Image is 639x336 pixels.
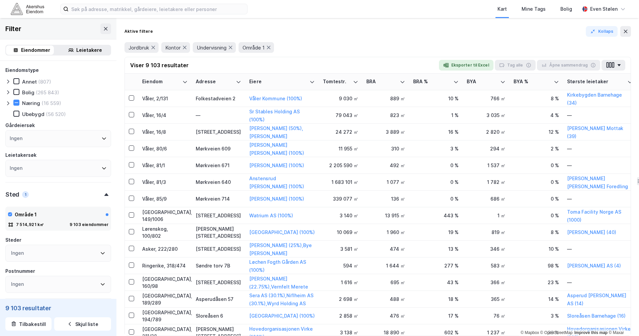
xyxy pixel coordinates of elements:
a: Improve this map [574,330,608,335]
div: Våler, 16/8 [142,128,188,135]
div: BYA % [514,79,551,85]
div: 16 % [413,128,459,135]
div: 79 043 ㎡ [323,112,358,119]
div: Postnummer [5,267,35,275]
div: 9 103 eiendommer [70,222,108,227]
div: 1 683 101 ㎡ [323,179,358,186]
a: OpenStreetMap [540,330,573,335]
div: Viser 9 103 resultater [130,61,189,69]
div: 23 % [514,279,559,286]
div: 14 % [514,296,559,303]
div: Lørenskog, 100/802 [142,225,188,239]
div: 1 616 ㎡ [323,279,358,286]
div: 2 205 590 ㎡ [323,162,358,169]
div: (807) [38,79,51,85]
div: 277 % [413,262,459,269]
button: Tilbakestill [5,317,52,331]
div: 766 ㎡ [467,95,506,102]
div: Sloreåsen 6 [196,312,241,319]
div: 366 ㎡ [467,279,506,286]
div: Våler, 85/9 [142,195,188,202]
div: 8 % [514,95,559,102]
div: BRA % [413,79,451,85]
div: BYA [467,79,497,85]
div: Ringerike, 318/474 [142,262,188,269]
div: 13 % [413,245,459,252]
div: 1 077 ㎡ [366,179,405,186]
div: Søndre torv 7B [196,262,241,269]
div: Gårdeiersøk [5,121,35,129]
div: 1 [22,191,29,198]
span: Kontor [165,44,181,51]
div: 8 % [514,229,559,236]
div: 98 % [514,262,559,269]
div: 0 % [413,162,459,169]
div: 823 ㎡ [366,112,405,119]
span: Jordbruk [128,44,149,51]
div: 594 ㎡ [323,262,358,269]
div: Aktive filtere [124,29,153,34]
div: Våler, 16/4 [142,112,188,119]
button: Skjul liste [54,317,111,331]
div: Ingen [11,280,24,288]
img: akershus-eiendom-logo.9091f326c980b4bce74ccdd9f866810c.svg [11,3,44,15]
button: Eksporter til Excel [439,60,493,71]
div: (16 559) [41,100,61,106]
div: Våler, 2/131 [142,95,188,102]
div: 11 955 ㎡ [323,145,358,152]
div: 583 ㎡ [467,262,506,269]
div: 602 % [413,329,459,336]
div: 3 581 ㎡ [323,245,358,252]
div: Leietakersøk [5,151,36,159]
div: Eiendomstype [5,66,39,74]
div: Våler, 81/1 [142,162,188,169]
div: 3 138 ㎡ [323,329,358,336]
div: Asperudåsen 57 [196,296,241,303]
div: 365 ㎡ [467,296,506,303]
div: Sted [5,191,19,199]
div: Kart [497,5,507,13]
div: 488 ㎡ [366,296,405,303]
div: — [567,195,633,202]
div: 346 ㎡ [467,245,506,252]
div: 686 ㎡ [467,195,506,202]
div: 1 782 ㎡ [467,179,506,186]
div: 3 889 ㎡ [366,128,405,135]
div: [GEOGRAPHIC_DATA], 149/1006 [142,209,188,223]
div: 39 % [514,329,559,336]
div: 0 % [413,179,459,186]
div: Leietakere [76,46,102,54]
div: Område 1 [15,211,37,219]
div: Ingen [10,134,22,142]
div: 819 ㎡ [467,229,506,236]
div: Våler, 80/6 [142,145,188,152]
div: 7 514,921 k㎡ [16,222,44,227]
div: [STREET_ADDRESS] [196,212,241,219]
div: 12 % [514,128,559,135]
div: 2 698 ㎡ [323,296,358,303]
div: Eiendommer [21,46,50,54]
div: (265 843) [36,89,59,96]
span: Undervisning [197,44,226,51]
div: 0 % [514,179,559,186]
div: [GEOGRAPHIC_DATA], 189/289 [142,292,188,306]
div: Annet [22,79,37,85]
div: 0 % [413,195,459,202]
div: Største leietaker [567,79,625,85]
div: Bolig [560,5,572,13]
div: 76 ㎡ [467,312,506,319]
div: Bolig [22,89,34,96]
div: [STREET_ADDRESS] [196,279,241,286]
div: 476 ㎡ [366,312,405,319]
div: [STREET_ADDRESS] [196,245,241,252]
div: 3 035 ㎡ [467,112,506,119]
div: Ingen [11,249,24,257]
div: 9 103 resultater [5,304,111,312]
div: 18 890 ㎡ [366,329,405,336]
div: (56 520) [46,111,66,117]
div: Steder [5,236,21,244]
div: 1 % [413,112,459,119]
div: Adresse [196,79,233,85]
div: [GEOGRAPHIC_DATA], 194/789 [142,309,188,323]
div: 1 ㎡ [467,212,506,219]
